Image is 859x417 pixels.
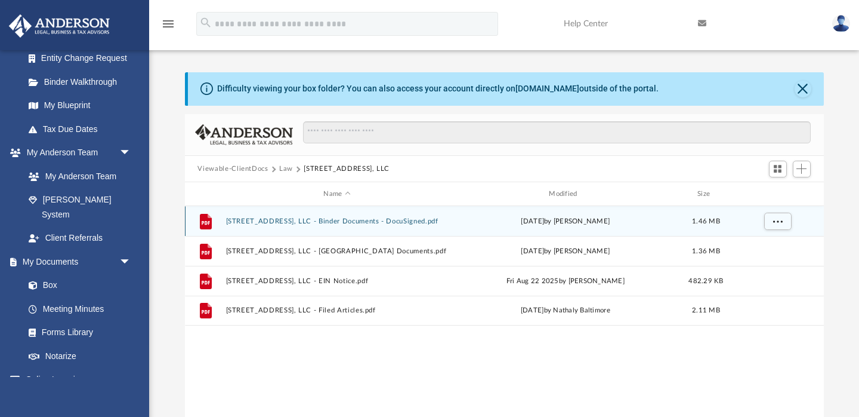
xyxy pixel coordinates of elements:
a: Meeting Minutes [17,297,143,321]
button: Viewable-ClientDocs [197,164,268,174]
div: [DATE] by Nathaly Baltimore [454,305,677,316]
a: Online Learningarrow_drop_down [8,368,143,392]
span: arrow_drop_down [119,250,143,274]
a: Tax Due Dates [17,117,149,141]
div: id [190,189,220,200]
a: My Documentsarrow_drop_down [8,250,143,274]
button: [STREET_ADDRESS], LLC - EIN Notice.pdf [225,277,449,285]
input: Search files and folders [303,121,810,144]
button: Switch to Grid View [769,161,787,177]
a: Entity Change Request [17,47,149,70]
span: arrow_drop_down [119,141,143,165]
span: 2.11 MB [692,307,720,314]
img: User Pic [832,15,850,32]
a: [DOMAIN_NAME] [515,84,579,93]
button: Add [793,161,811,177]
div: by [PERSON_NAME] [454,246,677,257]
div: Fri Aug 22 2025 by [PERSON_NAME] [454,276,677,287]
span: [DATE] [521,248,544,255]
img: Anderson Advisors Platinum Portal [5,14,113,38]
div: Size [682,189,730,200]
div: Modified [453,189,676,200]
i: search [199,16,212,29]
button: Law [279,164,293,174]
span: 1.36 MB [692,248,720,255]
div: id [735,189,818,200]
a: Client Referrals [17,226,143,250]
button: [STREET_ADDRESS], LLC - Binder Documents - DocuSigned.pdf [225,217,449,225]
a: Forms Library [17,321,137,345]
button: [STREET_ADDRESS], LLC - Filed Articles.pdf [225,307,449,315]
div: Difficulty viewing your box folder? You can also access your account directly on outside of the p... [217,82,659,95]
i: menu [161,17,175,31]
button: [STREET_ADDRESS], LLC - [GEOGRAPHIC_DATA] Documents.pdf [225,247,449,255]
span: [DATE] [521,218,544,225]
span: 482.29 KB [688,278,723,284]
button: [STREET_ADDRESS], LLC [304,164,390,174]
a: Binder Walkthrough [17,70,149,94]
div: Name [225,189,448,200]
button: Close [795,81,811,97]
div: by [PERSON_NAME] [454,216,677,227]
span: 1.46 MB [692,218,720,225]
a: My Blueprint [17,94,143,118]
a: [PERSON_NAME] System [17,188,143,226]
a: menu [161,23,175,31]
a: Box [17,274,137,298]
a: Notarize [17,344,143,368]
span: arrow_drop_down [119,368,143,393]
a: My Anderson Teamarrow_drop_down [8,141,143,165]
a: My Anderson Team [17,164,137,188]
button: More options [764,213,791,231]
